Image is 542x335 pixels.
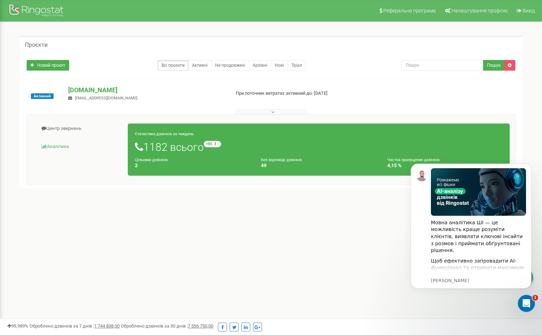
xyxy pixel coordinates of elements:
[400,153,542,316] iframe: Intercom notifications повідомлення
[135,141,503,153] h1: 1182 всього
[32,120,128,137] a: Центр звернень
[135,132,194,136] small: Статистика дзвінків за тиждень
[188,323,213,329] u: 7 556 750,00
[261,163,376,168] h4: 49
[121,323,213,329] span: Оброблено дзвінків за 30 днів :
[75,96,137,100] span: [EMAIL_ADDRESS][DOMAIN_NAME]
[518,295,535,312] iframe: Intercom live chat
[32,138,128,155] a: Аналiтика
[383,8,436,13] span: Реферальна програма
[261,158,302,162] small: Без відповіді дзвінків
[31,93,54,99] span: Активний
[135,163,250,168] h4: 2
[7,323,28,329] span: 99,989%
[204,141,221,147] small: +85
[25,42,48,48] h5: Проєкти
[401,60,483,71] input: Пошук
[271,60,288,71] a: Нові
[288,60,306,71] a: Тріал
[249,60,271,71] a: Архівні
[387,158,439,162] small: Частка пропущених дзвінків
[236,90,350,97] p: При поточних витратах активний до: [DATE]
[387,163,503,168] h4: 4,15 %
[451,8,508,13] span: Налаштування профілю
[94,323,120,329] u: 1 744 838,00
[135,158,168,162] small: Цільових дзвінків
[532,295,538,301] span: 1
[483,60,504,71] button: Пошук
[211,60,249,71] a: Не продовжені
[27,60,69,71] a: Новий проєкт
[188,60,212,71] a: Активні
[158,60,188,71] a: Всі проєкти
[522,8,535,13] span: Вихід
[29,323,120,329] span: Оброблено дзвінків за 7 днів :
[68,86,224,95] p: [DOMAIN_NAME]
